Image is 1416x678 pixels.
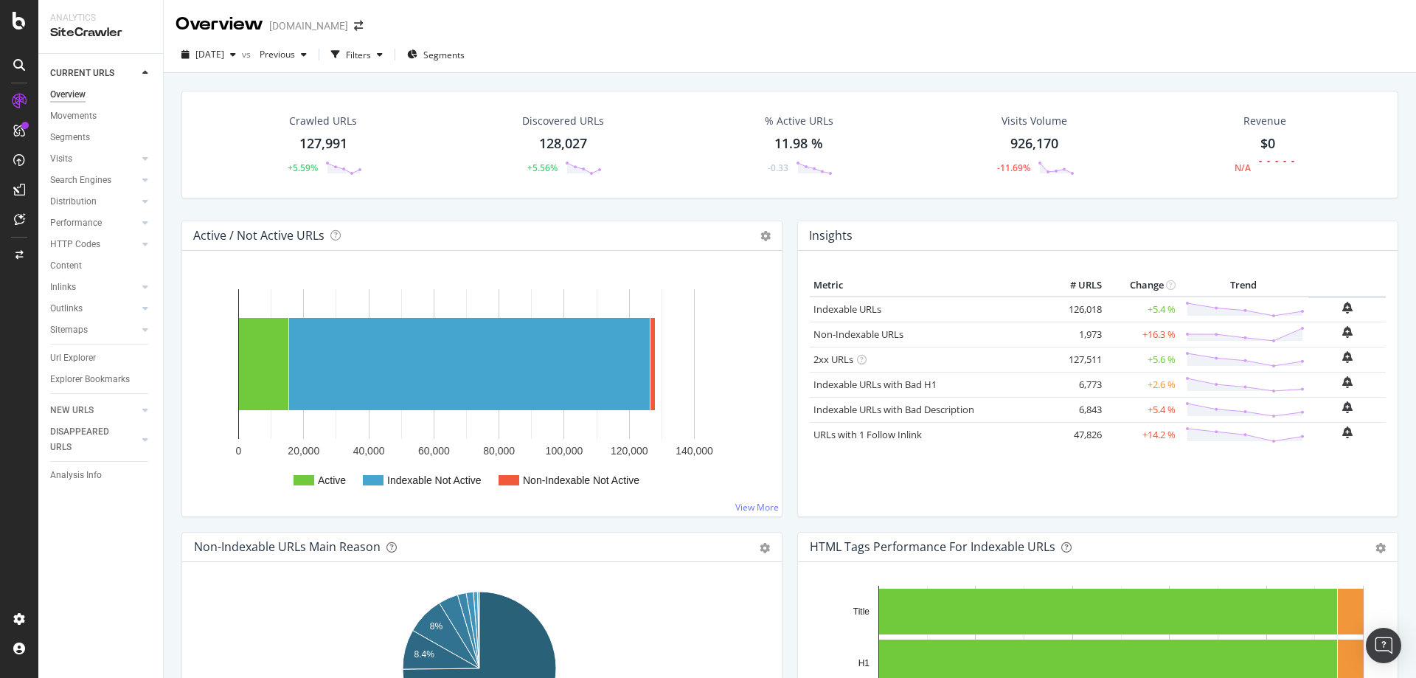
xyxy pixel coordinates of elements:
[50,24,151,41] div: SiteCrawler
[387,474,482,486] text: Indexable Not Active
[176,43,242,66] button: [DATE]
[997,162,1030,174] div: -11.69%
[401,43,471,66] button: Segments
[50,468,102,483] div: Analysis Info
[50,108,97,124] div: Movements
[1243,114,1286,128] span: Revenue
[676,445,713,457] text: 140,000
[418,445,450,457] text: 60,000
[195,48,224,60] span: 2025 Jul. 24th
[299,134,347,153] div: 127,991
[236,445,242,457] text: 0
[50,424,125,455] div: DISAPPEARED URLS
[522,114,604,128] div: Discovered URLs
[289,114,357,128] div: Crawled URLs
[50,194,138,210] a: Distribution
[1366,628,1401,663] div: Open Intercom Messenger
[50,403,94,418] div: NEW URLS
[50,424,138,455] a: DISAPPEARED URLS
[1106,274,1179,297] th: Change
[813,353,853,366] a: 2xx URLs
[523,474,639,486] text: Non-Indexable Not Active
[50,12,151,24] div: Analytics
[50,237,138,252] a: HTTP Codes
[50,322,88,338] div: Sitemaps
[1235,162,1251,174] div: N/A
[269,18,348,33] div: [DOMAIN_NAME]
[194,539,381,554] div: Non-Indexable URLs Main Reason
[353,445,385,457] text: 40,000
[768,162,788,174] div: -0.33
[288,162,318,174] div: +5.59%
[1010,134,1058,153] div: 926,170
[1260,134,1275,152] span: $0
[1106,322,1179,347] td: +16.3 %
[50,280,138,295] a: Inlinks
[1106,397,1179,422] td: +5.4 %
[546,445,583,457] text: 100,000
[1047,274,1106,297] th: # URLS
[611,445,648,457] text: 120,000
[1342,426,1353,438] div: bell-plus
[50,108,153,124] a: Movements
[423,49,465,61] span: Segments
[50,237,100,252] div: HTTP Codes
[813,328,903,341] a: Non-Indexable URLs
[1342,326,1353,338] div: bell-plus
[50,87,153,103] a: Overview
[50,372,130,387] div: Explorer Bookmarks
[325,43,389,66] button: Filters
[809,226,853,246] h4: Insights
[765,114,833,128] div: % Active URLs
[1179,274,1308,297] th: Trend
[50,258,153,274] a: Content
[1047,347,1106,372] td: 127,511
[1106,372,1179,397] td: +2.6 %
[1375,543,1386,553] div: gear
[50,403,138,418] a: NEW URLS
[774,134,823,153] div: 11.98 %
[760,231,771,241] i: Options
[50,215,102,231] div: Performance
[50,173,138,188] a: Search Engines
[50,194,97,210] div: Distribution
[858,658,870,668] text: H1
[50,322,138,338] a: Sitemaps
[50,130,90,145] div: Segments
[50,151,138,167] a: Visits
[194,274,765,505] svg: A chart.
[1047,297,1106,322] td: 126,018
[813,403,974,416] a: Indexable URLs with Bad Description
[50,301,83,316] div: Outlinks
[193,226,324,246] h4: Active / Not Active URLs
[50,66,138,81] a: CURRENT URLS
[50,130,153,145] a: Segments
[414,649,435,660] text: 8.4%
[176,12,263,37] div: Overview
[50,66,114,81] div: CURRENT URLS
[346,49,371,61] div: Filters
[242,48,254,60] span: vs
[813,428,922,441] a: URLs with 1 Follow Inlink
[254,43,313,66] button: Previous
[354,21,363,31] div: arrow-right-arrow-left
[810,274,1047,297] th: Metric
[1342,376,1353,388] div: bell-plus
[50,372,153,387] a: Explorer Bookmarks
[50,87,86,103] div: Overview
[483,445,515,457] text: 80,000
[1002,114,1067,128] div: Visits Volume
[539,134,587,153] div: 128,027
[50,215,138,231] a: Performance
[50,301,138,316] a: Outlinks
[318,474,346,486] text: Active
[1047,397,1106,422] td: 6,843
[853,606,870,617] text: Title
[50,151,72,167] div: Visits
[810,539,1055,554] div: HTML Tags Performance for Indexable URLs
[1342,302,1353,314] div: bell-plus
[50,350,153,366] a: Url Explorer
[760,543,770,553] div: gear
[50,173,111,188] div: Search Engines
